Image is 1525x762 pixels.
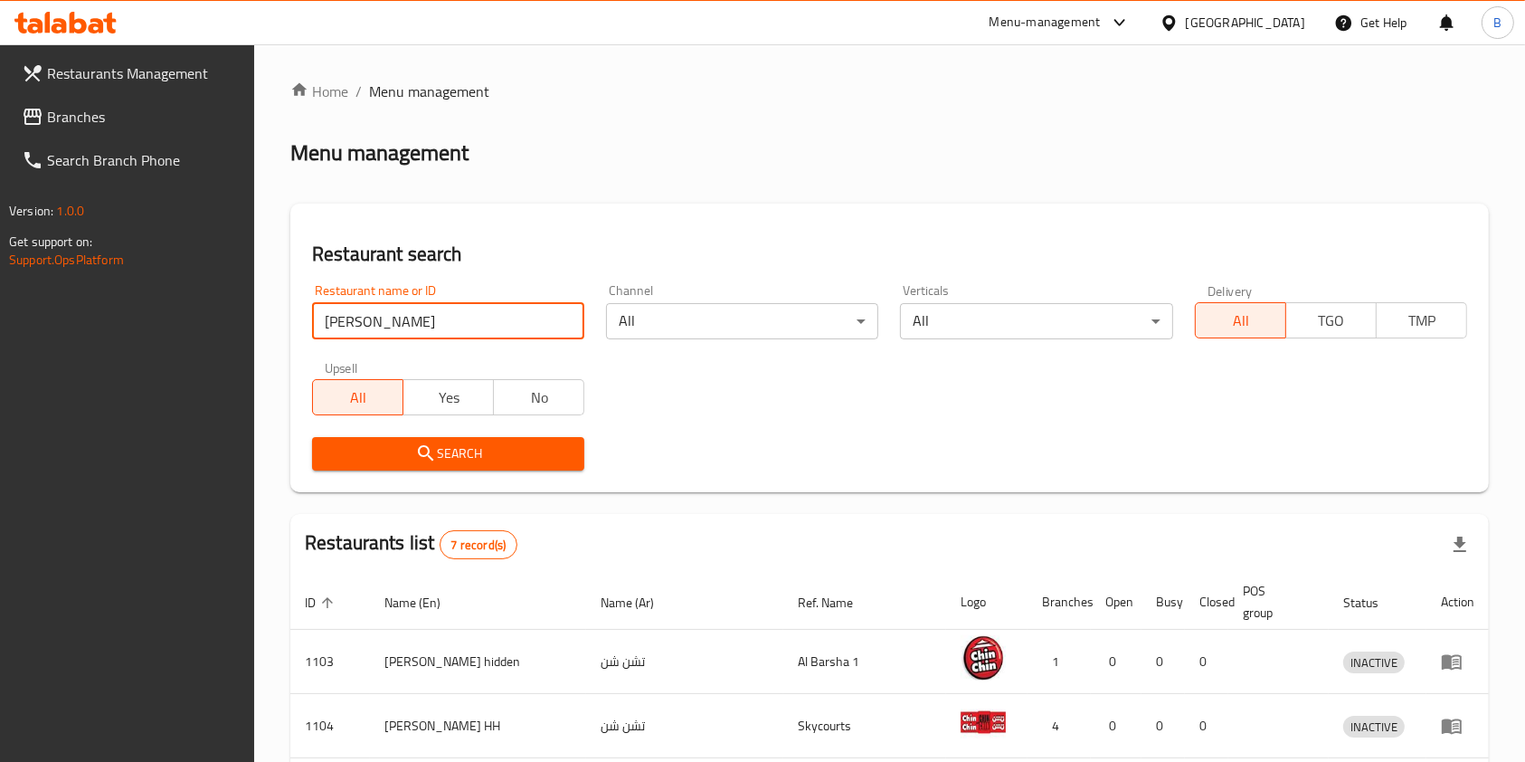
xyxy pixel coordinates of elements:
a: Support.OpsPlatform [9,248,124,271]
span: Version: [9,199,53,223]
td: Skycourts [783,694,946,758]
input: Search for restaurant name or ID.. [312,303,584,339]
button: TGO [1285,302,1377,338]
td: 1 [1028,630,1091,694]
td: 0 [1141,630,1185,694]
span: Restaurants Management [47,62,241,84]
h2: Restaurant search [312,241,1467,268]
span: Menu management [369,81,489,102]
span: Yes [411,385,487,411]
a: Home [290,81,348,102]
th: Logo [946,575,1028,630]
td: تشن شن [586,694,783,758]
div: Menu [1441,651,1474,672]
td: 0 [1185,630,1228,694]
label: Delivery [1208,284,1253,297]
div: Total records count [440,530,518,559]
div: INACTIVE [1343,716,1405,738]
label: Upsell [325,361,358,374]
img: Chin Chin hidden [961,635,1006,681]
span: 7 record(s) [440,537,517,554]
span: Ref. Name [798,592,876,614]
button: TMP [1376,302,1467,338]
th: Closed [1185,575,1228,630]
span: B [1493,13,1501,33]
td: 1104 [290,694,370,758]
th: Branches [1028,575,1091,630]
span: POS group [1243,580,1307,624]
a: Branches [7,95,255,138]
span: All [1203,308,1279,334]
span: Get support on: [9,230,92,253]
div: [GEOGRAPHIC_DATA] [1186,13,1305,33]
span: ID [305,592,339,614]
span: Search Branch Phone [47,149,241,171]
span: All [320,385,396,411]
span: No [501,385,577,411]
img: Chin Chin HH [961,700,1006,745]
td: Al Barsha 1 [783,630,946,694]
span: Search [327,443,570,465]
span: INACTIVE [1343,652,1405,673]
span: Branches [47,106,241,128]
span: Name (En) [384,592,464,614]
div: All [900,303,1172,339]
span: INACTIVE [1343,717,1405,738]
div: INACTIVE [1343,652,1405,673]
button: No [493,379,584,415]
span: TGO [1293,308,1369,334]
span: Status [1343,592,1402,614]
span: 1.0.0 [56,199,84,223]
button: Yes [403,379,494,415]
td: 1103 [290,630,370,694]
td: تشن شن [586,630,783,694]
div: Menu-management [990,12,1101,33]
td: 0 [1091,630,1141,694]
td: [PERSON_NAME] hidden [370,630,586,694]
div: Export file [1438,523,1482,567]
td: 0 [1185,694,1228,758]
td: 0 [1141,694,1185,758]
td: 4 [1028,694,1091,758]
td: [PERSON_NAME] HH [370,694,586,758]
th: Action [1426,575,1489,630]
span: Name (Ar) [601,592,677,614]
div: All [606,303,878,339]
button: Search [312,437,584,471]
nav: breadcrumb [290,81,1489,102]
button: All [1195,302,1286,338]
a: Restaurants Management [7,52,255,95]
a: Search Branch Phone [7,138,255,182]
td: 0 [1091,694,1141,758]
th: Busy [1141,575,1185,630]
th: Open [1091,575,1141,630]
button: All [312,379,403,415]
div: Menu [1441,715,1474,737]
span: TMP [1384,308,1460,334]
h2: Restaurants list [305,529,517,559]
li: / [355,81,362,102]
h2: Menu management [290,138,469,167]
